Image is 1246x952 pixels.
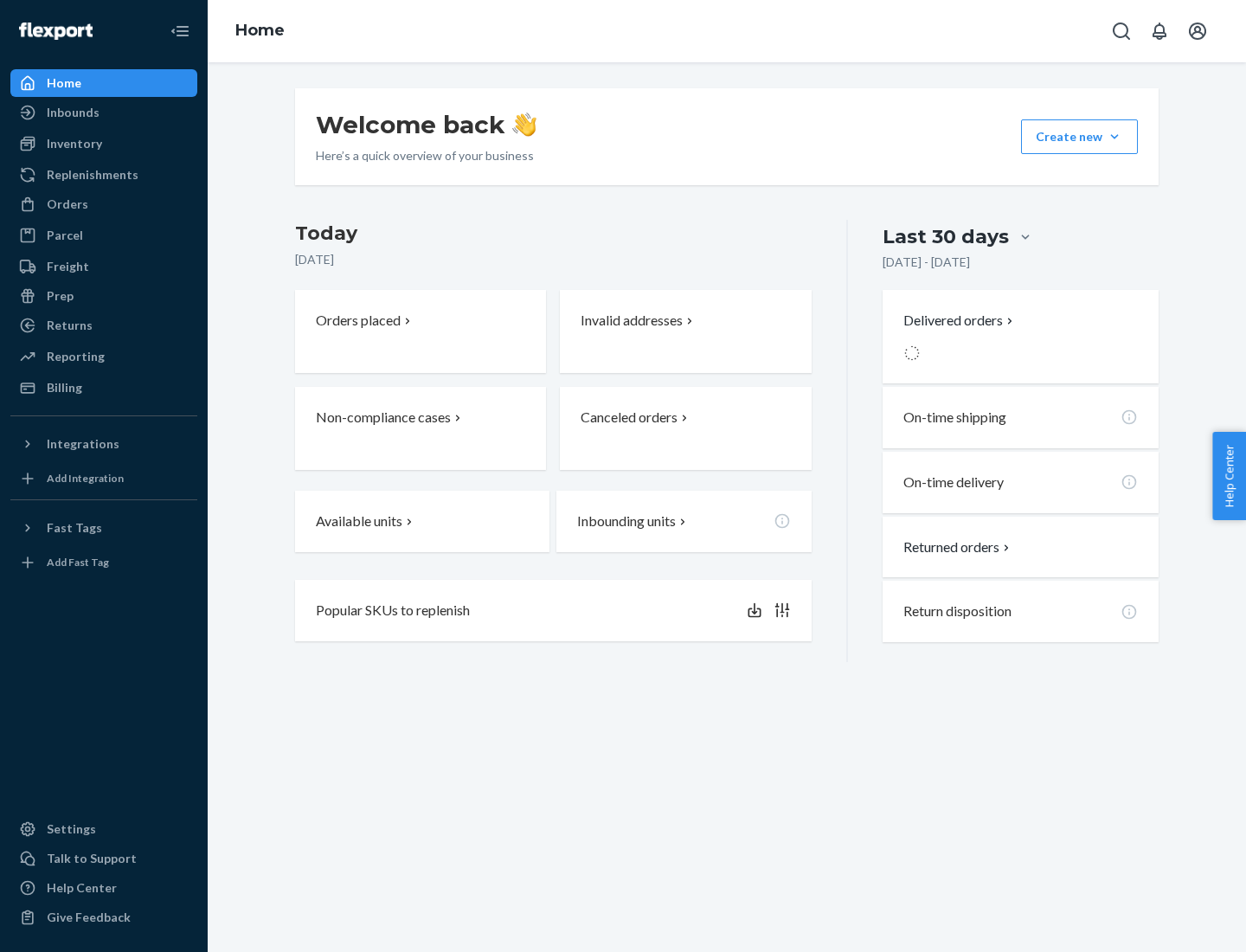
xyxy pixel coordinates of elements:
[10,874,197,902] a: Help Center
[295,251,812,268] p: [DATE]
[295,220,812,248] h3: Today
[47,104,100,121] div: Inbounds
[47,909,131,926] div: Give Feedback
[1021,119,1138,154] button: Create new
[10,222,197,249] a: Parcel
[316,601,470,621] p: Popular SKUs to replenish
[10,430,197,458] button: Integrations
[316,511,402,531] p: Available units
[47,135,102,152] div: Inventory
[19,23,93,40] img: Flexport logo
[10,549,197,576] a: Add Fast Tag
[581,408,678,428] p: Canceled orders
[10,130,197,158] a: Inventory
[10,845,197,872] a: Talk to Support
[316,311,401,331] p: Orders placed
[163,14,197,48] button: Close Navigation
[903,408,1006,428] p: On-time shipping
[10,815,197,843] a: Settings
[10,374,197,402] a: Billing
[47,820,96,838] div: Settings
[295,491,549,552] button: Available units
[222,6,299,56] ol: breadcrumbs
[316,408,451,428] p: Non-compliance cases
[1180,14,1215,48] button: Open account menu
[316,109,536,140] h1: Welcome back
[903,311,1017,331] button: Delivered orders
[47,74,81,92] div: Home
[295,387,546,470] button: Non-compliance cases
[235,21,285,40] a: Home
[903,473,1004,492] p: On-time delivery
[512,113,536,137] img: hand-wave emoji
[1142,14,1177,48] button: Open notifications
[47,317,93,334] div: Returns
[47,379,82,396] div: Billing
[47,471,124,486] div: Add Integration
[47,227,83,244] div: Parcel
[10,161,197,189] a: Replenishments
[10,343,197,370] a: Reporting
[577,511,676,531] p: Inbounding units
[47,196,88,213] div: Orders
[295,290,546,373] button: Orders placed
[581,311,683,331] p: Invalid addresses
[316,147,536,164] p: Here’s a quick overview of your business
[47,555,109,569] div: Add Fast Tag
[10,190,197,218] a: Orders
[47,166,138,183] div: Replenishments
[10,253,197,280] a: Freight
[10,904,197,931] button: Give Feedback
[10,312,197,339] a: Returns
[47,519,102,537] div: Fast Tags
[556,491,811,552] button: Inbounding units
[47,287,74,305] div: Prep
[883,254,970,271] p: [DATE] - [DATE]
[903,537,1013,557] button: Returned orders
[47,435,119,453] div: Integrations
[883,223,1009,250] div: Last 30 days
[47,258,89,275] div: Freight
[10,99,197,126] a: Inbounds
[10,282,197,310] a: Prep
[560,290,811,373] button: Invalid addresses
[10,514,197,542] button: Fast Tags
[47,348,105,365] div: Reporting
[10,69,197,97] a: Home
[47,850,137,867] div: Talk to Support
[1212,432,1246,520] button: Help Center
[903,601,1012,621] p: Return disposition
[1104,14,1139,48] button: Open Search Box
[47,879,117,897] div: Help Center
[10,465,197,492] a: Add Integration
[560,387,811,470] button: Canceled orders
